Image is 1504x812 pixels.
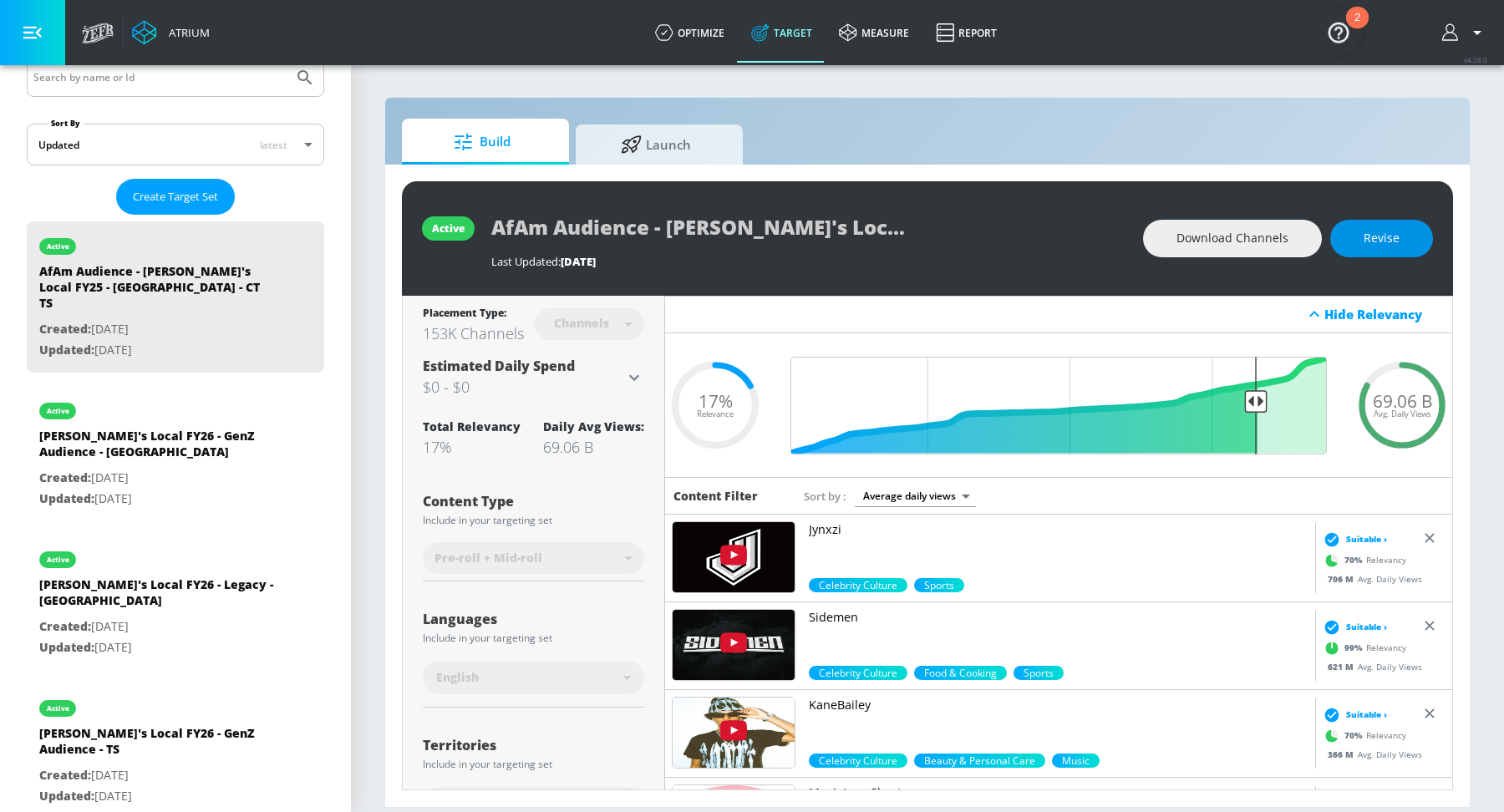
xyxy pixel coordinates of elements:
[1319,723,1406,749] div: Relevancy
[39,767,91,783] span: Created:
[39,725,273,765] div: [PERSON_NAME]'s Local FY26 - GenZ Audience - TS
[162,25,210,40] div: Atrium
[782,357,1335,454] input: Final Threshold
[546,316,617,330] div: Channels
[561,254,596,269] span: [DATE]
[39,618,91,634] span: Created:
[423,661,644,694] div: English
[543,419,644,434] div: Daily Avg Views:
[39,342,94,358] span: Updated:
[47,407,69,415] div: active
[48,118,84,129] label: Sort By
[434,550,542,566] span: Pre-roll + Mid-roll
[39,469,91,485] span: Created:
[423,357,644,398] div: Estimated Daily Spend$0 - $0
[27,386,324,521] div: active[PERSON_NAME]'s Local FY26 - GenZ Audience - [GEOGRAPHIC_DATA]Created:[DATE]Updated:[DATE]
[423,759,644,769] div: Include in your targeting set
[809,697,1308,713] p: KaneBailey
[1344,729,1366,742] span: 70 %
[738,3,826,63] a: Target
[1014,666,1064,680] span: Sports
[39,765,273,786] p: [DATE]
[809,784,1308,801] p: MovieLuxeShorts
[1319,636,1406,661] div: Relevancy
[33,67,287,89] input: Search by name or Id
[1328,661,1358,672] span: 621 M
[27,535,324,670] div: active[PERSON_NAME]'s Local FY26 - Legacy - [GEOGRAPHIC_DATA]Created:[DATE]Updated:[DATE]
[47,242,69,251] div: active
[673,488,758,504] h6: Content Filter
[809,754,907,768] div: 70.0%
[914,666,1007,680] span: Food & Cooking
[47,704,69,713] div: active
[423,495,644,508] div: Content Type
[133,187,218,206] span: Create Target Set
[1330,220,1433,257] button: Revise
[491,254,1126,269] div: Last Updated:
[39,319,273,340] p: [DATE]
[423,419,521,434] div: Total Relevancy
[260,138,287,152] span: latest
[1052,754,1100,768] span: Music
[1346,533,1387,546] span: Suitable ›
[809,666,907,680] div: 99.0%
[809,609,1308,666] a: Sidemen
[1319,573,1422,586] div: Avg. Daily Views
[1315,8,1362,55] button: Open Resource Center, 2 new notifications
[1364,228,1400,249] span: Revise
[423,612,644,626] div: Languages
[39,576,273,617] div: [PERSON_NAME]'s Local FY26 - Legacy - [GEOGRAPHIC_DATA]
[1346,621,1387,633] span: Suitable ›
[27,221,324,373] div: activeAfAm Audience - [PERSON_NAME]'s Local FY25 - [GEOGRAPHIC_DATA] - CT TSCreated:[DATE]Updated...
[1014,666,1064,680] div: 70.0%
[1374,409,1431,418] span: Avg. Daily Views
[1346,708,1387,721] span: Suitable ›
[423,515,644,525] div: Include in your targeting set
[39,639,94,655] span: Updated:
[1143,220,1322,257] button: Download Channels
[39,340,273,361] p: [DATE]
[1344,642,1366,654] span: 99 %
[665,296,1452,333] div: Hide Relevancy
[826,3,922,63] a: measure
[1324,306,1443,322] div: Hide Relevancy
[423,357,575,375] span: Estimated Daily Spend
[809,697,1308,754] a: KaneBailey
[809,754,907,768] span: Celebrity Culture
[922,3,1010,63] a: Report
[914,578,964,592] div: 25.9%
[543,437,644,457] div: 69.06 B
[423,323,524,343] div: 153K Channels
[39,321,91,337] span: Created:
[39,617,273,637] p: [DATE]
[804,489,846,504] span: Sort by
[132,20,210,45] a: Atrium
[1319,619,1387,636] div: Suitable ›
[809,578,907,592] div: 70.0%
[914,754,1045,768] div: 70.0%
[855,485,976,507] div: Average daily views
[1319,531,1387,548] div: Suitable ›
[699,393,733,410] span: 17%
[1354,18,1360,39] div: 2
[673,610,795,680] img: UUDogdKl7t7NHzQ95aEwkdMw
[423,306,524,323] div: Placement Type:
[423,375,624,398] h3: $0 - $0
[39,263,273,319] div: AfAm Audience - [PERSON_NAME]'s Local FY25 - [GEOGRAPHIC_DATA] - CT TS
[809,521,1308,538] p: Jynxzi
[419,122,546,162] span: Build
[1328,749,1358,760] span: 366 M
[39,428,273,468] div: [PERSON_NAME]'s Local FY26 - GenZ Audience - [GEOGRAPHIC_DATA]
[1052,754,1100,768] div: 70.0%
[423,633,644,643] div: Include in your targeting set
[38,138,79,152] div: Updated
[1319,661,1422,673] div: Avg. Daily Views
[39,788,94,804] span: Updated:
[809,666,907,680] span: Celebrity Culture
[914,754,1045,768] span: Beauty & Personal Care
[423,437,521,457] div: 17%
[592,124,719,165] span: Launch
[39,637,273,658] p: [DATE]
